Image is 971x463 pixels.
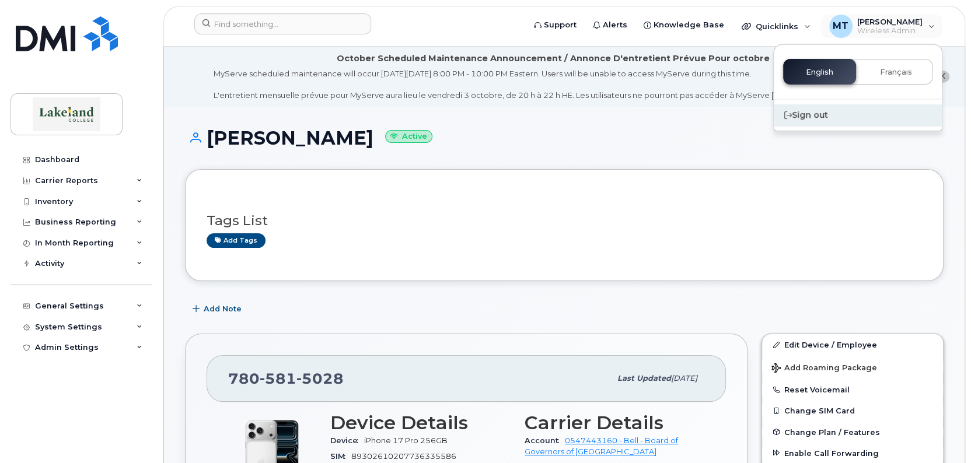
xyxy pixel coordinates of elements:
[207,233,266,248] a: Add tags
[762,400,943,421] button: Change SIM Card
[762,334,943,355] a: Edit Device / Employee
[330,436,364,445] span: Device
[525,436,678,455] a: 0547443160 - Bell - Board of Governors of [GEOGRAPHIC_DATA]
[525,412,705,433] h3: Carrier Details
[204,303,242,314] span: Add Note
[762,422,943,443] button: Change Plan / Features
[330,412,511,433] h3: Device Details
[214,68,893,101] div: MyServe scheduled maintenance will occur [DATE][DATE] 8:00 PM - 10:00 PM Eastern. Users will be u...
[762,355,943,379] button: Add Roaming Package
[784,427,880,436] span: Change Plan / Features
[185,128,944,148] h1: [PERSON_NAME]
[330,452,351,461] span: SIM
[771,363,877,374] span: Add Roaming Package
[337,52,770,65] div: October Scheduled Maintenance Announcement / Annonce D'entretient Prévue Pour octobre
[617,374,671,383] span: Last updated
[784,448,879,457] span: Enable Call Forwarding
[185,299,252,320] button: Add Note
[364,436,448,445] span: iPhone 17 Pro 256GB
[207,213,922,228] h3: Tags List
[774,104,942,126] div: Sign out
[228,370,344,387] span: 780
[351,452,456,461] span: 89302610207736335586
[385,130,432,143] small: Active
[762,379,943,400] button: Reset Voicemail
[525,436,565,445] span: Account
[880,68,912,77] span: Français
[260,370,296,387] span: 581
[671,374,697,383] span: [DATE]
[296,370,344,387] span: 5028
